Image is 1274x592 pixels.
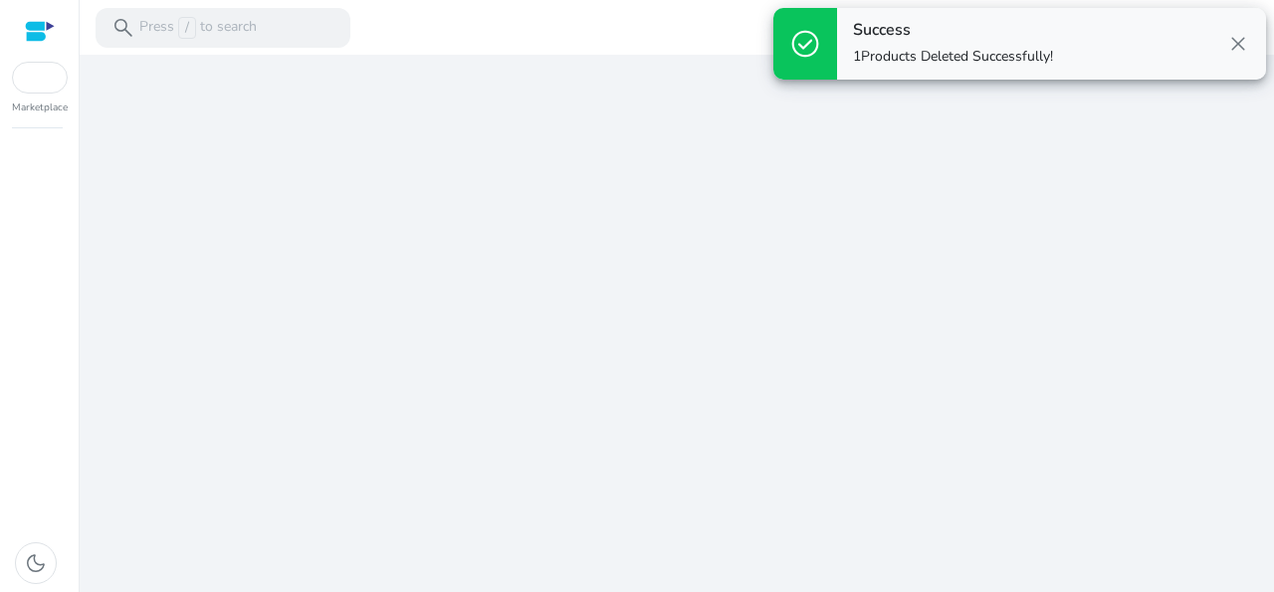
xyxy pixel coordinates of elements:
[853,21,1053,40] h4: Success
[178,17,196,39] span: /
[1226,32,1250,56] span: close
[24,551,48,575] span: dark_mode
[789,28,821,60] span: check_circle
[111,16,135,40] span: search
[853,47,1053,67] p: Products Deleted Successfully!
[853,47,861,66] span: 1
[139,17,257,39] p: Press to search
[12,100,68,115] p: Marketplace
